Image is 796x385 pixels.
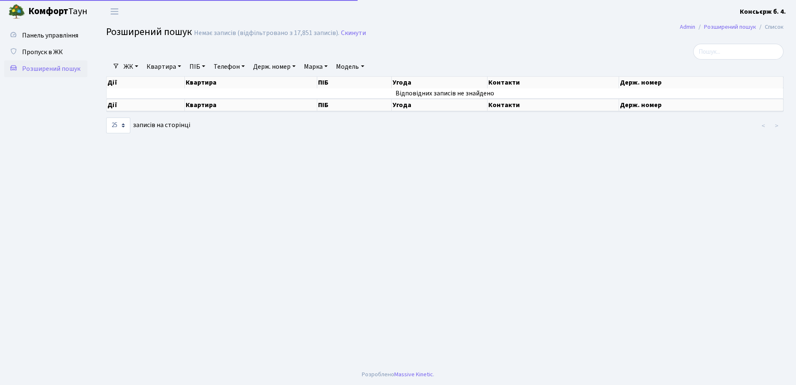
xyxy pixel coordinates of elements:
[210,60,248,74] a: Телефон
[392,99,488,111] th: Угода
[756,22,784,32] li: Список
[185,99,317,111] th: Квартира
[250,60,299,74] a: Держ. номер
[186,60,209,74] a: ПІБ
[106,25,192,39] span: Розширений пошук
[394,370,433,379] a: Massive Kinetic
[106,117,190,133] label: записів на сторінці
[667,18,796,36] nav: breadcrumb
[107,77,185,88] th: Дії
[143,60,184,74] a: Квартира
[185,77,317,88] th: Квартира
[104,5,125,18] button: Переключити навігацію
[194,29,339,37] div: Немає записів (відфільтровано з 17,851 записів).
[740,7,786,17] a: Консьєрж б. 4.
[392,77,488,88] th: Угода
[28,5,87,19] span: Таун
[333,60,367,74] a: Модель
[8,3,25,20] img: logo.png
[619,99,784,111] th: Держ. номер
[740,7,786,16] b: Консьєрж б. 4.
[28,5,68,18] b: Комфорт
[301,60,331,74] a: Марка
[107,88,784,98] td: Відповідних записів не знайдено
[22,64,80,73] span: Розширений пошук
[22,47,63,57] span: Пропуск в ЖК
[4,60,87,77] a: Розширений пошук
[693,44,784,60] input: Пошук...
[4,44,87,60] a: Пропуск в ЖК
[488,99,619,111] th: Контакти
[317,99,392,111] th: ПІБ
[317,77,392,88] th: ПІБ
[619,77,784,88] th: Держ. номер
[704,22,756,31] a: Розширений пошук
[341,29,366,37] a: Скинути
[362,370,434,379] div: Розроблено .
[680,22,695,31] a: Admin
[488,77,619,88] th: Контакти
[120,60,142,74] a: ЖК
[106,117,130,133] select: записів на сторінці
[22,31,78,40] span: Панель управління
[107,99,185,111] th: Дії
[4,27,87,44] a: Панель управління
